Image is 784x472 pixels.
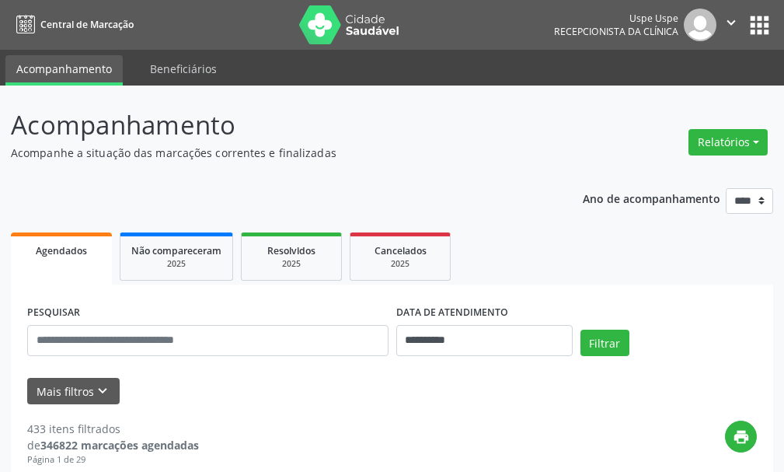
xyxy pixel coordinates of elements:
[580,330,629,356] button: Filtrar
[131,258,221,270] div: 2025
[131,244,221,257] span: Não compareceram
[723,14,740,31] i: 
[27,301,80,325] label: PESQUISAR
[139,55,228,82] a: Beneficiários
[94,383,111,400] i: keyboard_arrow_down
[361,258,439,270] div: 2025
[11,106,545,145] p: Acompanhamento
[36,244,87,257] span: Agendados
[27,421,199,437] div: 433 itens filtrados
[554,12,678,25] div: Uspe Uspe
[684,9,716,41] img: img
[11,12,134,37] a: Central de Marcação
[716,9,746,41] button: 
[11,145,545,161] p: Acompanhe a situação das marcações correntes e finalizadas
[27,378,120,405] button: Mais filtroskeyboard_arrow_down
[27,453,199,467] div: Página 1 de 29
[5,55,123,86] a: Acompanhamento
[40,438,199,453] strong: 346822 marcações agendadas
[27,437,199,453] div: de
[267,244,315,257] span: Resolvidos
[253,258,330,270] div: 2025
[688,129,768,156] button: Relatórios
[554,25,678,38] span: Recepcionista da clínica
[40,18,134,31] span: Central de Marcação
[746,12,773,39] button: apps
[396,301,508,325] label: DATA DE ATENDIMENTO
[725,421,757,453] button: print
[583,188,720,208] p: Ano de acompanhamento
[375,244,427,257] span: Cancelados
[733,428,750,446] i: print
